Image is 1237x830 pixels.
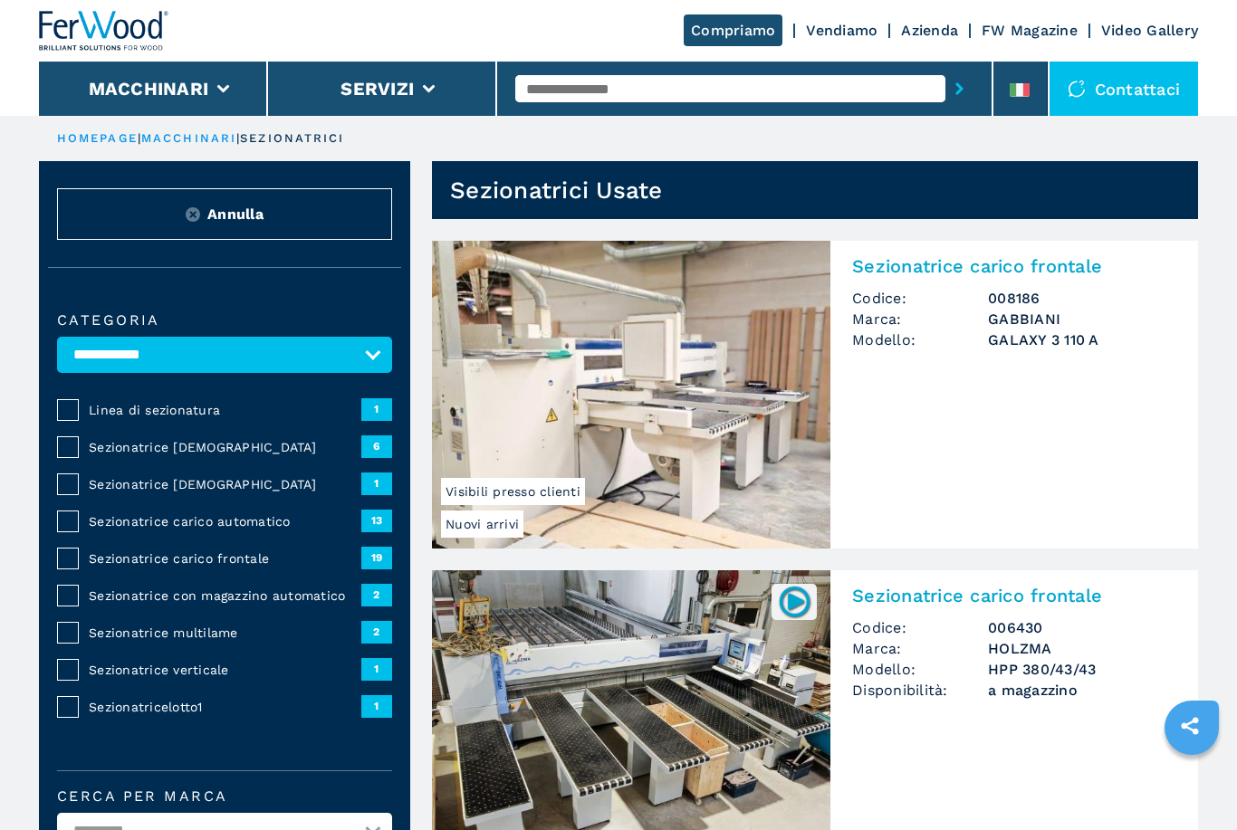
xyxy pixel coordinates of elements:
[141,131,236,145] a: macchinari
[89,512,361,530] span: Sezionatrice carico automatico
[361,621,392,643] span: 2
[852,309,988,329] span: Marca:
[361,547,392,568] span: 19
[432,241,830,549] img: Sezionatrice carico frontale GABBIANI GALAXY 3 110 A
[1050,62,1199,116] div: Contattaci
[777,584,812,619] img: 006430
[361,695,392,717] span: 1
[57,313,392,328] label: Categoria
[89,78,209,100] button: Macchinari
[852,617,988,638] span: Codice:
[852,638,988,659] span: Marca:
[450,176,663,205] h1: Sezionatrici Usate
[340,78,414,100] button: Servizi
[186,207,200,222] img: Reset
[39,11,169,51] img: Ferwood
[432,241,1198,549] a: Sezionatrice carico frontale GABBIANI GALAXY 3 110 ANuovi arriviVisibili presso clientiSezionatri...
[89,438,361,456] span: Sezionatrice [DEMOGRAPHIC_DATA]
[240,130,344,147] p: sezionatrici
[988,659,1176,680] h3: HPP 380/43/43
[988,288,1176,309] h3: 008186
[982,22,1078,39] a: FW Magazine
[1068,80,1086,98] img: Contattaci
[988,329,1176,350] h3: GALAXY 3 110 A
[441,510,523,538] span: Nuovi arrivi
[361,398,392,420] span: 1
[361,658,392,680] span: 1
[1101,22,1198,39] a: Video Gallery
[852,659,988,680] span: Modello:
[138,131,141,145] span: |
[89,624,361,642] span: Sezionatrice multilame
[361,584,392,606] span: 2
[57,188,392,240] button: ResetAnnulla
[852,680,988,701] span: Disponibilità:
[1160,749,1223,816] iframe: Chat
[361,472,392,494] span: 1
[89,698,361,716] span: Sezionatricelotto1
[852,329,988,350] span: Modello:
[988,680,1176,701] span: a magazzino
[57,789,392,804] label: Cerca per marca
[1167,703,1213,749] a: sharethis
[988,638,1176,659] h3: HOLZMA
[806,22,877,39] a: Vendiamo
[901,22,958,39] a: Azienda
[89,661,361,679] span: Sezionatrice verticale
[852,288,988,309] span: Codice:
[361,435,392,457] span: 6
[361,510,392,531] span: 13
[441,478,585,505] span: Visibili presso clienti
[988,309,1176,329] h3: GABBIANI
[89,549,361,568] span: Sezionatrice carico frontale
[684,14,782,46] a: Compriamo
[89,401,361,419] span: Linea di sezionatura
[89,475,361,493] span: Sezionatrice [DEMOGRAPHIC_DATA]
[207,204,264,224] span: Annulla
[988,617,1176,638] h3: 006430
[236,131,240,145] span: |
[852,255,1176,277] h2: Sezionatrice carico frontale
[945,68,973,110] button: submit-button
[89,587,361,605] span: Sezionatrice con magazzino automatico
[852,585,1176,606] h2: Sezionatrice carico frontale
[57,131,138,145] a: HOMEPAGE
